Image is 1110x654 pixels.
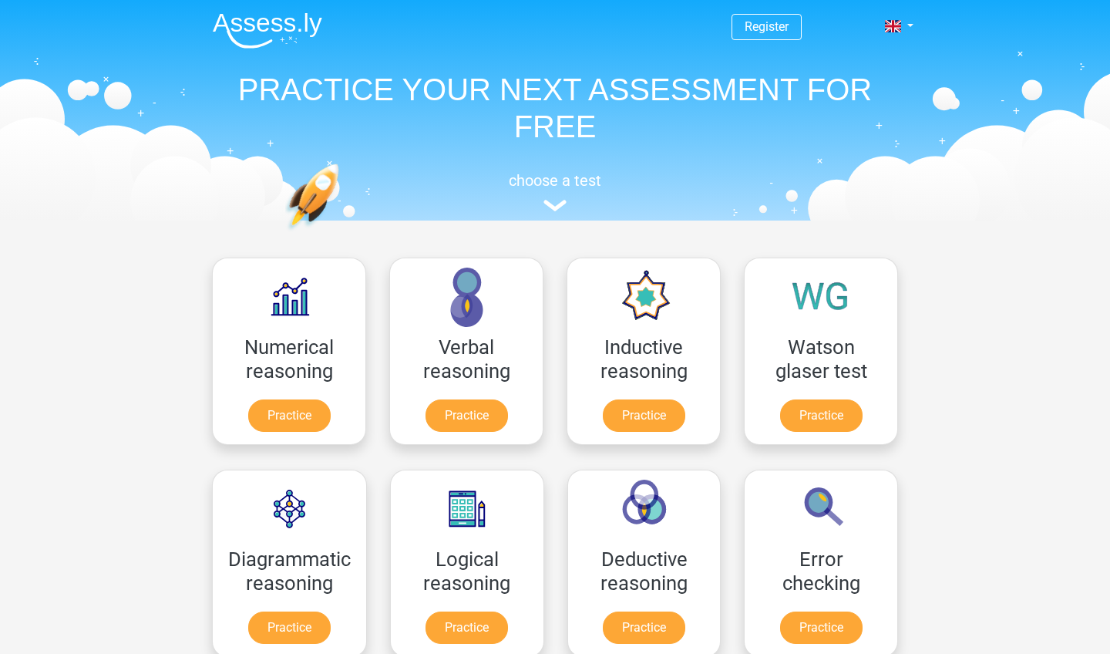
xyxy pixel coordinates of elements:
img: assessment [543,200,567,211]
img: practice [285,163,399,303]
h5: choose a test [200,171,910,190]
a: Register [745,19,789,34]
a: Practice [603,399,685,432]
h1: PRACTICE YOUR NEXT ASSESSMENT FOR FREE [200,71,910,145]
a: choose a test [200,171,910,212]
a: Practice [425,399,508,432]
a: Practice [248,612,331,644]
a: Practice [780,612,863,644]
a: Practice [780,399,863,432]
a: Practice [603,612,685,644]
img: Assessly [213,12,322,49]
a: Practice [248,399,331,432]
a: Practice [425,612,508,644]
